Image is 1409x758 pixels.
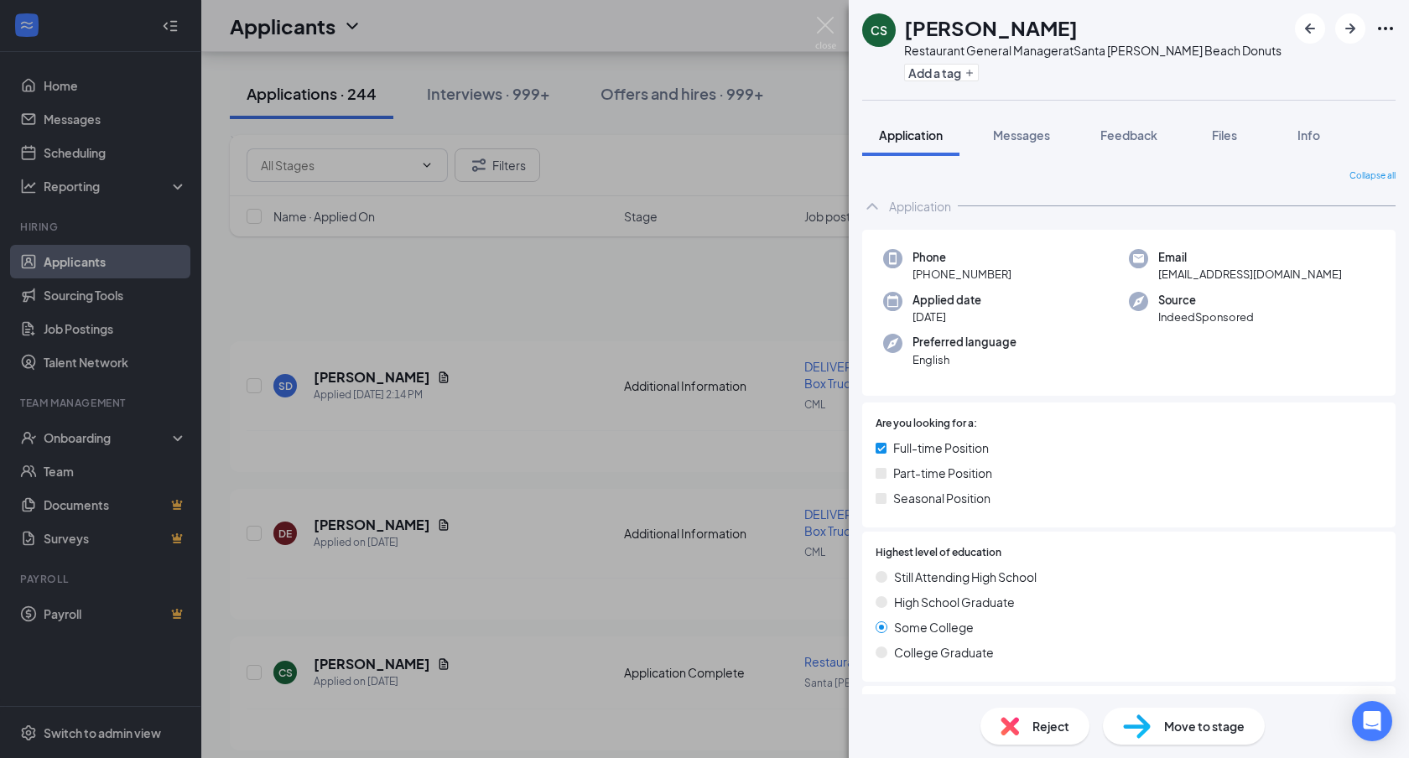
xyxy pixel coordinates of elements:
[1212,127,1237,143] span: Files
[876,545,1001,561] span: Highest level of education
[893,439,989,457] span: Full-time Position
[904,13,1078,42] h1: [PERSON_NAME]
[889,198,951,215] div: Application
[1297,127,1320,143] span: Info
[1340,18,1360,39] svg: ArrowRight
[893,489,990,507] span: Seasonal Position
[894,593,1015,611] span: High School Graduate
[894,568,1037,586] span: Still Attending High School
[912,334,1016,350] span: Preferred language
[993,127,1050,143] span: Messages
[871,22,887,39] div: CS
[1158,292,1254,309] span: Source
[912,351,1016,368] span: English
[894,643,994,662] span: College Graduate
[894,618,974,636] span: Some College
[964,68,975,78] svg: Plus
[912,249,1011,266] span: Phone
[912,292,981,309] span: Applied date
[904,64,979,81] button: PlusAdd a tag
[1158,249,1342,266] span: Email
[1032,717,1069,735] span: Reject
[893,464,992,482] span: Part-time Position
[1349,169,1396,183] span: Collapse all
[912,309,981,325] span: [DATE]
[862,196,882,216] svg: ChevronUp
[1158,266,1342,283] span: [EMAIL_ADDRESS][DOMAIN_NAME]
[904,42,1282,59] div: Restaurant General Manager at Santa [PERSON_NAME] Beach Donuts
[1158,309,1254,325] span: IndeedSponsored
[1375,18,1396,39] svg: Ellipses
[876,416,977,432] span: Are you looking for a:
[879,127,943,143] span: Application
[1300,18,1320,39] svg: ArrowLeftNew
[1352,701,1392,741] div: Open Intercom Messenger
[1100,127,1157,143] span: Feedback
[912,266,1011,283] span: [PHONE_NUMBER]
[1295,13,1325,44] button: ArrowLeftNew
[1164,717,1245,735] span: Move to stage
[1335,13,1365,44] button: ArrowRight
